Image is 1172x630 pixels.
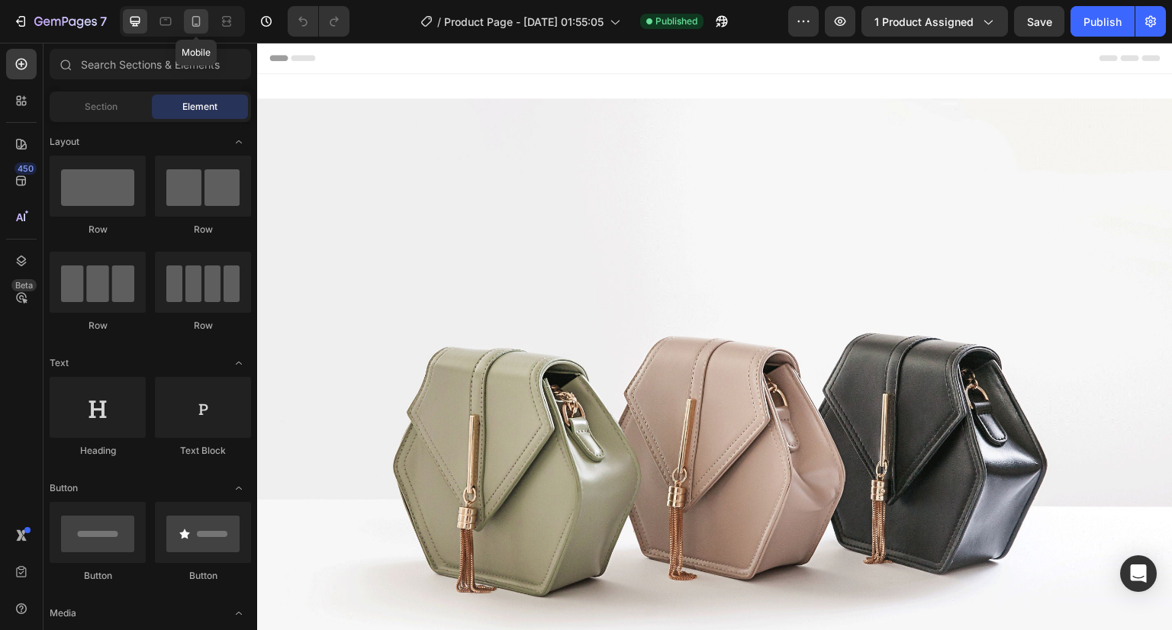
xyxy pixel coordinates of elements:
[1083,14,1122,30] div: Publish
[1027,15,1052,28] span: Save
[85,100,118,114] span: Section
[861,6,1008,37] button: 1 product assigned
[50,569,146,583] div: Button
[257,43,1172,630] iframe: Design area
[227,476,251,500] span: Toggle open
[1071,6,1135,37] button: Publish
[288,6,349,37] div: Undo/Redo
[437,14,441,30] span: /
[6,6,114,37] button: 7
[182,100,217,114] span: Element
[155,569,251,583] div: Button
[227,130,251,154] span: Toggle open
[1014,6,1064,37] button: Save
[50,444,146,458] div: Heading
[14,162,37,175] div: 450
[227,601,251,625] span: Toggle open
[444,14,604,30] span: Product Page - [DATE] 01:55:05
[155,444,251,458] div: Text Block
[874,14,974,30] span: 1 product assigned
[655,14,697,28] span: Published
[155,223,251,236] div: Row
[1120,555,1157,592] div: Open Intercom Messenger
[50,606,76,620] span: Media
[100,12,107,31] p: 7
[50,135,79,149] span: Layout
[50,319,146,333] div: Row
[227,351,251,375] span: Toggle open
[11,279,37,291] div: Beta
[50,49,251,79] input: Search Sections & Elements
[155,319,251,333] div: Row
[50,356,69,370] span: Text
[50,481,78,495] span: Button
[50,223,146,236] div: Row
